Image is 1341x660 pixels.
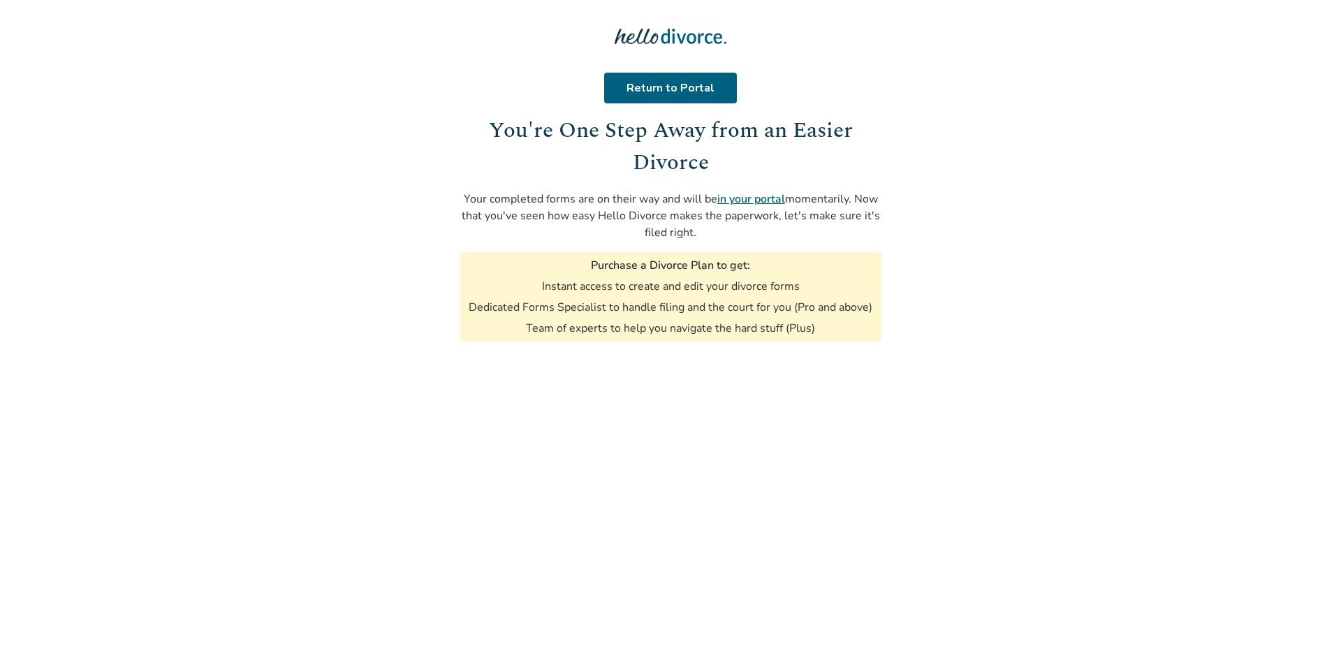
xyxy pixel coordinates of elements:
[460,191,881,241] p: Your completed forms are on their way and will be momentarily. Now that you've seen how easy Hell...
[591,258,750,273] h3: Purchase a Divorce Plan to get:
[604,73,737,103] a: Return to Portal
[526,321,815,336] li: Team of experts to help you navigate the hard stuff (Plus)
[469,300,872,315] li: Dedicated Forms Specialist to handle filing and the court for you (Pro and above)
[460,115,881,179] h1: You're One Step Away from an Easier Divorce
[615,22,726,50] img: Hello Divorce Logo
[717,191,785,207] a: in your portal
[542,279,800,294] li: Instant access to create and edit your divorce forms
